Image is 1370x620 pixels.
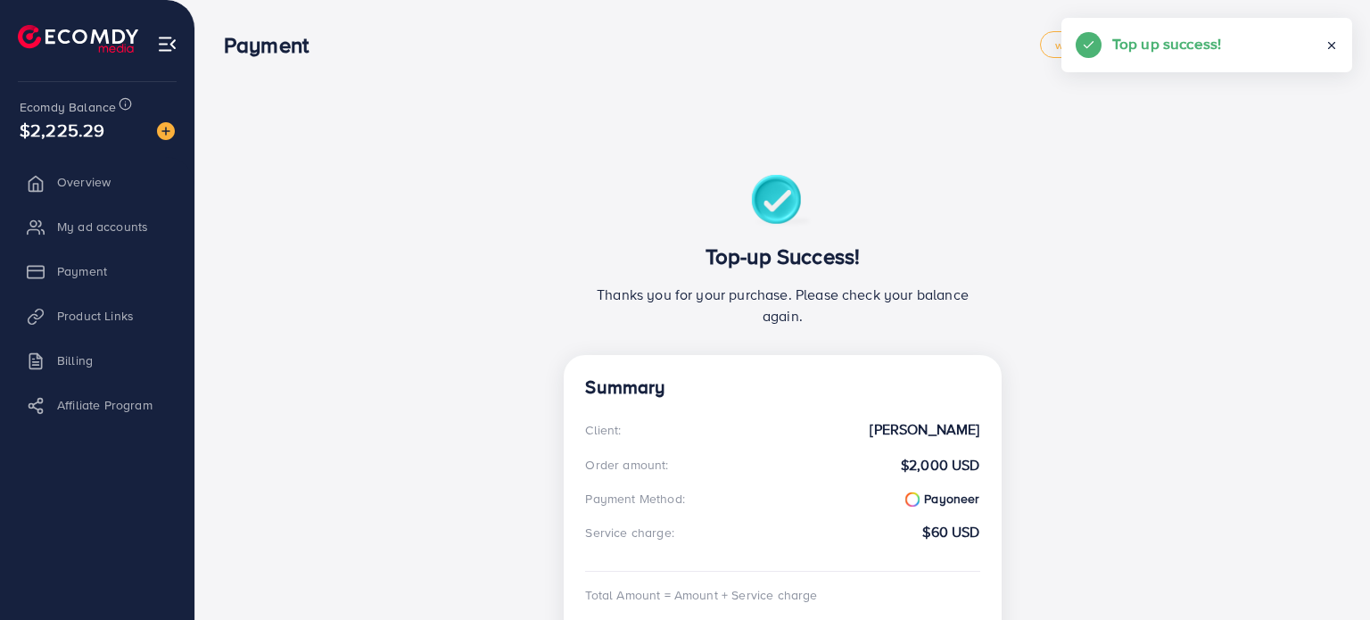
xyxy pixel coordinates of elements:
span: white_agency [1055,39,1127,51]
span: $2,225.29 [20,117,104,143]
div: Client: [585,421,621,439]
strong: $60 USD [922,522,979,542]
img: logo [18,25,138,53]
h3: Top-up Success! [585,244,979,269]
img: success [751,175,814,229]
div: Order amount: [585,456,668,474]
span: Ecomdy Balance [20,98,116,116]
p: Thanks you for your purchase. Please check your balance again. [585,284,979,327]
img: image [157,122,175,140]
div: Service charge: [585,524,673,541]
h3: Payment [224,32,323,58]
img: menu [157,34,177,54]
div: Total Amount = Amount + Service charge [585,586,979,604]
strong: Payoneer [905,490,980,508]
strong: [PERSON_NAME] [870,419,979,440]
strong: $2,000 USD [901,455,980,475]
h4: Summary [585,376,979,399]
img: payoneer [905,492,920,507]
a: white_agency [1040,31,1143,58]
div: Payment Method: [585,490,684,508]
h5: Top up success! [1112,32,1221,55]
